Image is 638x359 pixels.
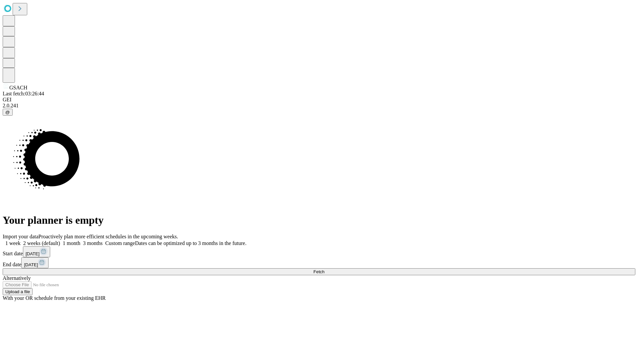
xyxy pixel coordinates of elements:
[83,240,103,246] span: 3 months
[3,234,39,239] span: Import your data
[135,240,246,246] span: Dates can be optimized up to 3 months in the future.
[3,288,33,295] button: Upload a file
[3,295,106,301] span: With your OR schedule from your existing EHR
[313,269,324,274] span: Fetch
[3,97,635,103] div: GEI
[5,240,21,246] span: 1 week
[23,246,50,257] button: [DATE]
[3,91,44,96] span: Last fetch: 03:26:44
[5,110,10,115] span: @
[3,257,635,268] div: End date
[26,251,40,256] span: [DATE]
[9,85,27,90] span: GSACH
[3,103,635,109] div: 2.0.241
[3,109,13,116] button: @
[3,275,31,281] span: Alternatively
[105,240,135,246] span: Custom range
[23,240,60,246] span: 2 weeks (default)
[21,257,49,268] button: [DATE]
[3,246,635,257] div: Start date
[24,262,38,267] span: [DATE]
[39,234,178,239] span: Proactively plan more efficient schedules in the upcoming weeks.
[3,268,635,275] button: Fetch
[63,240,80,246] span: 1 month
[3,214,635,226] h1: Your planner is empty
